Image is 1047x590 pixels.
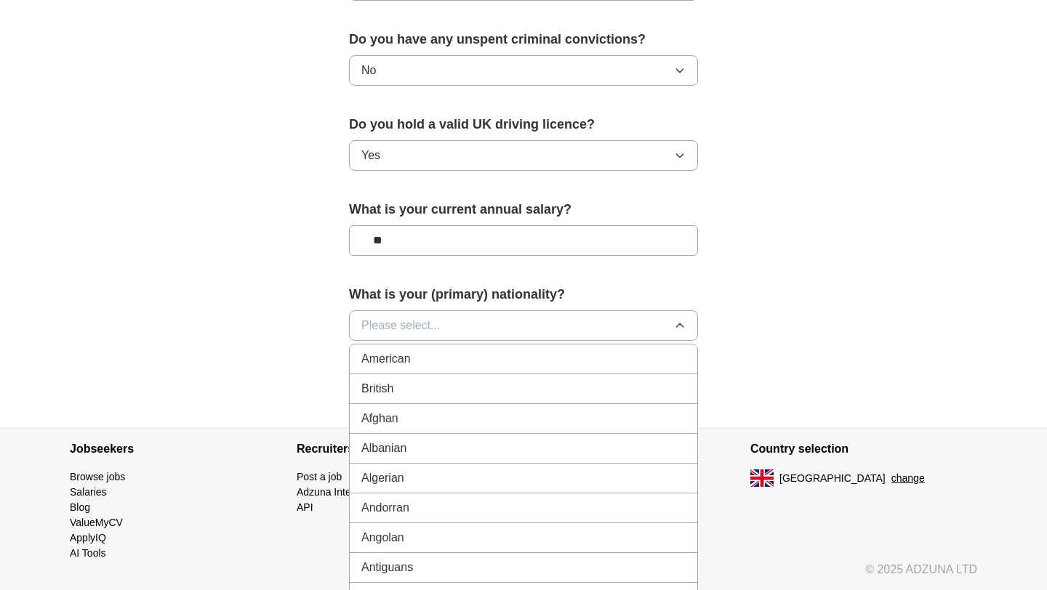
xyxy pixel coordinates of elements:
[70,471,125,482] a: Browse jobs
[750,429,977,469] h4: Country selection
[361,440,406,457] span: Albanian
[361,499,409,517] span: Andorran
[58,561,989,590] div: © 2025 ADZUNA LTD
[361,350,411,368] span: American
[750,469,774,487] img: UK flag
[349,200,698,219] label: What is your current annual salary?
[349,285,698,304] label: What is your (primary) nationality?
[361,469,404,487] span: Algerian
[349,310,698,341] button: Please select...
[891,471,925,486] button: change
[361,62,376,79] span: No
[297,486,385,498] a: Adzuna Intelligence
[361,147,380,164] span: Yes
[361,380,393,397] span: British
[70,486,107,498] a: Salaries
[779,471,886,486] span: [GEOGRAPHIC_DATA]
[70,501,90,513] a: Blog
[297,471,342,482] a: Post a job
[361,529,404,546] span: Angolan
[349,30,698,49] label: Do you have any unspent criminal convictions?
[361,559,413,576] span: Antiguans
[70,547,106,559] a: AI Tools
[361,410,398,427] span: Afghan
[349,140,698,171] button: Yes
[361,317,441,334] span: Please select...
[349,55,698,86] button: No
[70,517,123,528] a: ValueMyCV
[297,501,313,513] a: API
[349,115,698,134] label: Do you hold a valid UK driving licence?
[70,532,106,543] a: ApplyIQ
